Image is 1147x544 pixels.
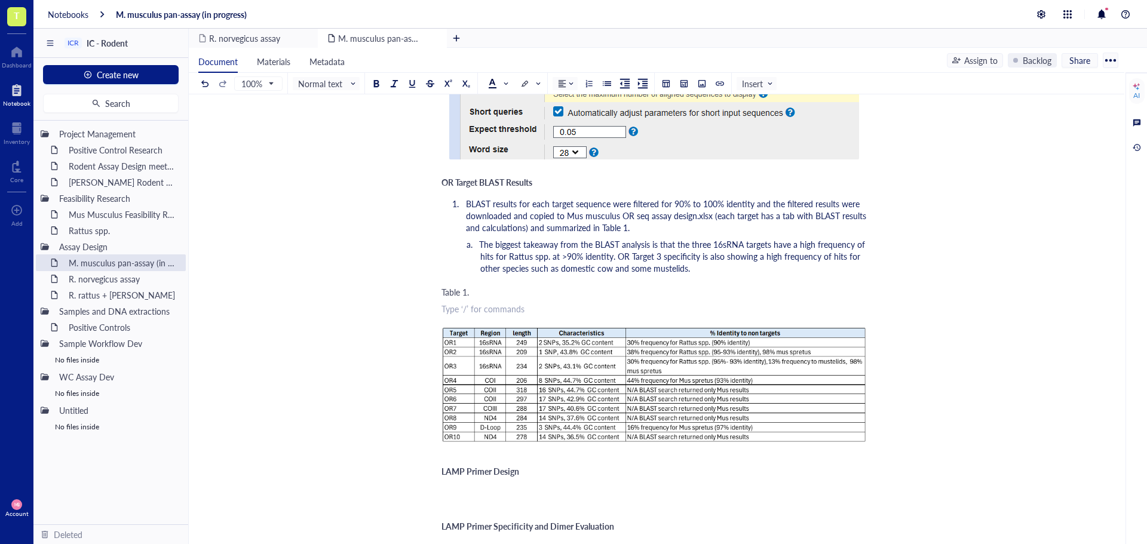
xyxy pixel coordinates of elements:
span: Table 1. [441,286,469,298]
div: Samples and DNA extractions [54,303,181,319]
a: Inventory [4,119,30,145]
div: Add [11,220,23,227]
div: Assay Design [54,238,181,255]
span: Create new [97,70,139,79]
span: MB [14,502,19,507]
a: Notebooks [48,9,88,20]
span: Materials [257,56,290,67]
div: WC Assay Dev [54,368,181,385]
div: No files inside [36,419,186,435]
span: OR Target BLAST Results [441,176,532,188]
div: Rattus spp. [63,222,181,239]
span: 100% [241,78,273,89]
div: R. rattus + [PERSON_NAME] [63,287,181,303]
a: Core [10,157,23,183]
span: Insert [742,78,774,89]
span: Normal text [298,78,357,89]
img: genemod-experiment-image [441,327,867,443]
div: Project Management [54,125,181,142]
span: LAMP Primer Specificity and Dimer Evaluation [441,520,614,532]
div: Assign to [964,54,998,67]
div: Positive Controls [63,319,181,336]
div: AI [1133,91,1140,100]
span: Document [198,56,238,67]
span: LAMP Primer Design [441,465,519,477]
div: [PERSON_NAME] Rodent Test Full Proposal [63,174,181,190]
span: BLAST results for each target sequence were filtered for 90% to 100% identity and the filtered re... [466,198,869,233]
span: Metadata [309,56,345,67]
span: The biggest takeaway from the BLAST analysis is that the three 16sRNA targets have a high frequen... [479,238,867,274]
div: Deleted [54,528,82,541]
button: Create new [43,65,179,84]
div: Sample Workflow Dev [54,335,181,352]
div: Dashboard [2,62,32,69]
div: Backlog [1023,54,1051,67]
button: Share [1062,53,1098,67]
span: Share [1069,55,1090,66]
div: Rodent Assay Design meeting_[DATE] [63,158,181,174]
div: Notebook [3,100,30,107]
span: T [14,8,20,23]
div: Mus Musculus Feasibility Research [63,206,181,223]
div: Feasibility Research [54,190,181,207]
div: M. musculus pan-assay (in progress) [63,254,181,271]
div: No files inside [36,352,186,368]
div: Untitled [54,402,181,419]
div: Positive Control Research [63,142,181,158]
button: Search [43,94,179,113]
div: R. norvegicus assay [63,271,181,287]
a: Dashboard [2,42,32,69]
div: ICR [68,39,79,47]
div: Core [10,176,23,183]
div: No files inside [36,385,186,402]
span: IC - Rodent [87,37,128,49]
a: M. musculus pan-assay (in progress) [116,9,247,20]
span: Search [105,99,130,108]
div: Account [5,510,29,517]
a: Notebook [3,81,30,107]
div: Inventory [4,138,30,145]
